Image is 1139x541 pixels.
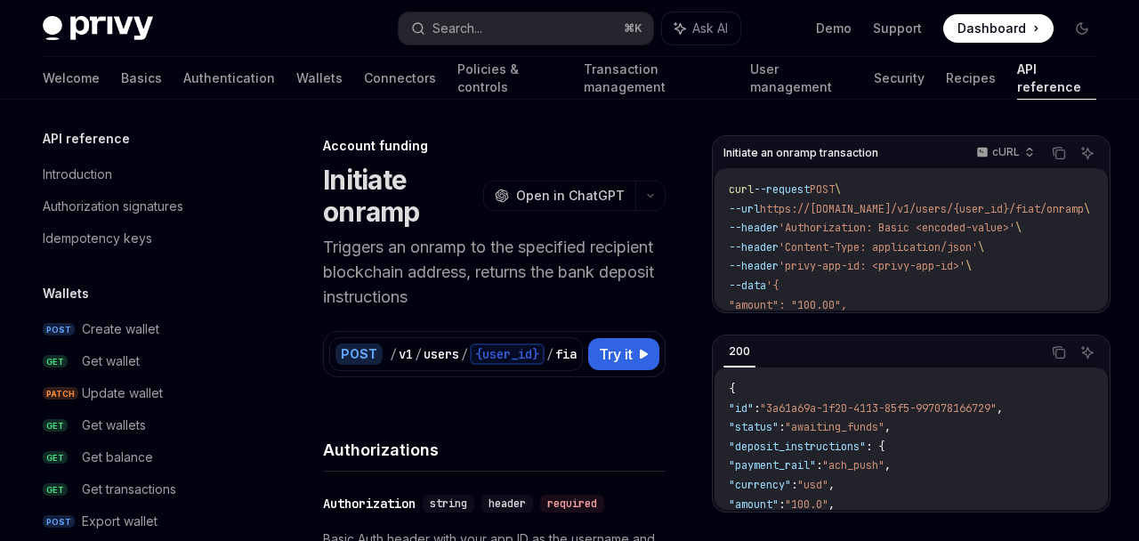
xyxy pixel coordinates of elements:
a: Transaction management [584,57,729,100]
span: header [489,497,526,511]
div: Search... [432,18,482,39]
h5: Wallets [43,283,89,304]
div: Authorization signatures [43,196,183,217]
span: \ [978,240,984,254]
div: / [390,345,397,363]
p: Triggers an onramp to the specified recipient blockchain address, returns the bank deposit instru... [323,235,666,310]
span: : [791,478,797,492]
span: 'privy-app-id: <privy-app-id>' [779,259,965,273]
div: Get wallets [82,415,146,436]
a: Authentication [183,57,275,100]
span: : { [866,440,885,454]
a: Support [873,20,922,37]
div: Get transactions [82,479,176,500]
button: Copy the contents from the code block [1047,141,1070,165]
span: , [885,420,891,434]
span: 'Content-Type: application/json' [779,240,978,254]
span: GET [43,355,68,368]
span: 'Authorization: Basic <encoded-value>' [779,221,1015,235]
a: GETGet balance [28,441,256,473]
a: Security [874,57,925,100]
span: Open in ChatGPT [516,187,625,205]
span: GET [43,483,68,497]
span: : [754,401,760,416]
span: \ [1084,202,1090,216]
span: GET [43,419,68,432]
a: Introduction [28,158,256,190]
div: v1 [399,345,413,363]
span: --request [754,182,810,197]
p: cURL [992,145,1020,159]
a: POSTCreate wallet [28,313,256,345]
span: "amount": "100.00", [729,298,847,312]
span: --header [729,259,779,273]
a: GETGet transactions [28,473,256,505]
span: POST [43,323,75,336]
span: '{ [766,279,779,293]
a: API reference [1017,57,1096,100]
a: Policies & controls [457,57,562,100]
div: Get wallet [82,351,140,372]
div: 200 [723,341,755,362]
a: PATCHUpdate wallet [28,377,256,409]
button: Ask AI [1076,141,1099,165]
div: Get balance [82,447,153,468]
a: Dashboard [943,14,1054,43]
span: : [816,458,822,472]
div: fiat [555,345,584,363]
span: { [729,382,735,396]
span: string [430,497,467,511]
div: Update wallet [82,383,163,404]
span: --header [729,221,779,235]
a: GETGet wallets [28,409,256,441]
a: Recipes [946,57,996,100]
span: PATCH [43,387,78,400]
h5: API reference [43,128,130,149]
div: Create wallet [82,319,159,340]
div: / [546,345,553,363]
a: User management [750,57,853,100]
a: POSTExport wallet [28,505,256,537]
div: users [424,345,459,363]
span: \ [835,182,841,197]
span: "deposit_instructions" [729,440,866,454]
span: Try it [599,343,633,365]
button: Try it [588,338,659,370]
span: --header [729,240,779,254]
span: "ach_push" [822,458,885,472]
span: "currency" [729,478,791,492]
a: GETGet wallet [28,345,256,377]
button: Copy the contents from the code block [1047,341,1070,364]
span: \ [1015,221,1022,235]
div: Account funding [323,137,666,155]
div: {user_id} [470,343,545,365]
span: ⌘ K [624,21,642,36]
a: Welcome [43,57,100,100]
div: / [461,345,468,363]
span: "status" [729,420,779,434]
span: Initiate an onramp transaction [723,146,878,160]
div: / [415,345,422,363]
span: --data [729,279,766,293]
div: Idempotency keys [43,228,152,249]
span: "usd" [797,478,828,492]
span: "payment_rail" [729,458,816,472]
button: cURL [966,138,1042,168]
span: "awaiting_funds" [785,420,885,434]
a: Authorization signatures [28,190,256,222]
span: \ [965,259,972,273]
button: Open in ChatGPT [483,181,635,211]
a: Idempotency keys [28,222,256,254]
span: , [997,401,1003,416]
span: curl [729,182,754,197]
div: required [540,495,604,513]
span: "3a61a69a-1f20-4113-85f5-997078166729" [760,401,997,416]
a: Basics [121,57,162,100]
span: GET [43,451,68,464]
span: POST [810,182,835,197]
img: dark logo [43,16,153,41]
span: , [885,458,891,472]
span: --url [729,202,760,216]
span: : [779,497,785,512]
button: Toggle dark mode [1068,14,1096,43]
